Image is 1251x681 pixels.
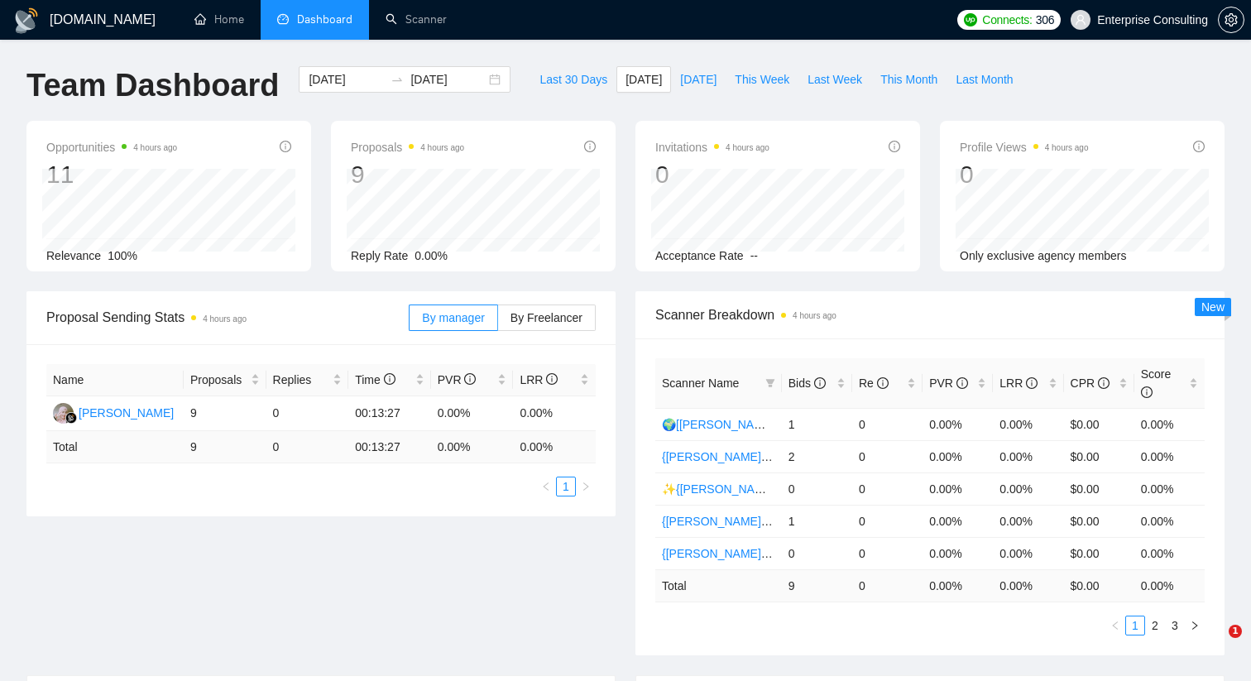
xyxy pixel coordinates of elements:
[539,70,607,89] span: Last 30 Days
[26,66,279,105] h1: Team Dashboard
[536,477,556,496] button: left
[1219,13,1244,26] span: setting
[1166,616,1184,635] a: 3
[993,537,1063,569] td: 0.00%
[351,137,464,157] span: Proposals
[273,371,330,389] span: Replies
[184,364,266,396] th: Proposals
[625,70,662,89] span: [DATE]
[556,477,576,496] li: 1
[351,249,408,262] span: Reply Rate
[184,396,266,431] td: 9
[1064,537,1134,569] td: $0.00
[960,159,1089,190] div: 0
[1146,616,1164,635] a: 2
[391,73,404,86] span: to
[852,440,923,472] td: 0
[348,431,431,463] td: 00:13:27
[993,505,1063,537] td: 0.00%
[410,70,486,89] input: End date
[266,364,349,396] th: Replies
[616,66,671,93] button: [DATE]
[1026,377,1038,389] span: info-circle
[662,376,739,390] span: Scanner Name
[923,569,993,602] td: 0.00 %
[46,249,101,262] span: Relevance
[765,378,775,388] span: filter
[662,418,919,431] a: 🌍[[PERSON_NAME]] Cross-platform Mobile WW
[852,472,923,505] td: 0
[793,311,836,320] time: 4 hours ago
[190,371,247,389] span: Proposals
[1229,625,1242,638] span: 1
[1134,569,1205,602] td: 0.00 %
[1098,377,1110,389] span: info-circle
[520,373,558,386] span: LRR
[1134,472,1205,505] td: 0.00%
[1045,143,1089,152] time: 4 hours ago
[1064,505,1134,537] td: $0.00
[1036,11,1054,29] span: 306
[194,12,244,26] a: homeHome
[65,412,77,424] img: gigradar-bm.png
[947,66,1022,93] button: Last Month
[415,249,448,262] span: 0.00%
[726,66,798,93] button: This Week
[576,477,596,496] li: Next Page
[993,440,1063,472] td: 0.00%
[993,569,1063,602] td: 0.00 %
[655,249,744,262] span: Acceptance Rate
[808,70,862,89] span: Last Week
[1105,616,1125,635] button: left
[13,7,40,34] img: logo
[798,66,871,93] button: Last Week
[280,141,291,152] span: info-circle
[923,537,993,569] td: 0.00%
[680,70,717,89] span: [DATE]
[782,505,852,537] td: 1
[993,472,1063,505] td: 0.00%
[431,396,514,431] td: 0.00%
[880,70,937,89] span: This Month
[782,408,852,440] td: 1
[726,143,769,152] time: 4 hours ago
[510,311,582,324] span: By Freelancer
[266,396,349,431] td: 0
[762,371,779,396] span: filter
[1134,505,1205,537] td: 0.00%
[782,537,852,569] td: 0
[1064,472,1134,505] td: $0.00
[993,408,1063,440] td: 0.00%
[655,137,769,157] span: Invitations
[923,472,993,505] td: 0.00%
[889,141,900,152] span: info-circle
[1195,625,1234,664] iframe: Intercom live chat
[1185,616,1205,635] button: right
[1064,569,1134,602] td: $ 0.00
[513,396,596,431] td: 0.00%
[557,477,575,496] a: 1
[782,569,852,602] td: 9
[1165,616,1185,635] li: 3
[420,143,464,152] time: 4 hours ago
[923,505,993,537] td: 0.00%
[438,373,477,386] span: PVR
[1134,537,1205,569] td: 0.00%
[133,143,177,152] time: 4 hours ago
[266,431,349,463] td: 0
[1218,7,1244,33] button: setting
[956,377,968,389] span: info-circle
[79,404,174,422] div: [PERSON_NAME]
[1126,616,1144,635] a: 1
[655,305,1205,325] span: Scanner Breakdown
[982,11,1032,29] span: Connects:
[422,311,484,324] span: By manager
[788,376,826,390] span: Bids
[960,249,1127,262] span: Only exclusive agency members
[351,159,464,190] div: 9
[852,408,923,440] td: 0
[782,472,852,505] td: 0
[1218,13,1244,26] a: setting
[662,515,931,528] a: {[PERSON_NAME]} Full-stack devs WW - pain point
[431,431,514,463] td: 0.00 %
